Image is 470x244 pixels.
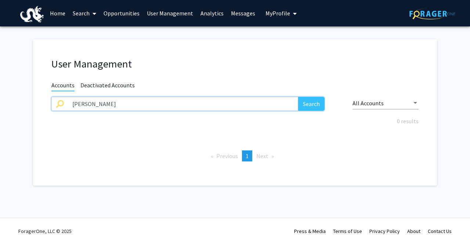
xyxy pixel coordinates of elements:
[143,0,197,26] a: User Management
[80,81,135,91] span: Deactivated Accounts
[294,228,326,234] a: Press & Media
[69,0,100,26] a: Search
[6,211,31,238] iframe: Chat
[216,152,238,160] span: Previous
[246,152,249,160] span: 1
[352,99,384,107] span: All Accounts
[51,150,419,161] ul: Pagination
[369,228,400,234] a: Privacy Policy
[51,81,75,91] span: Accounts
[46,117,424,125] div: 0 results
[256,152,268,160] span: Next
[18,218,72,244] div: ForagerOne, LLC © 2025
[20,6,44,22] img: Drexel University Logo
[51,58,419,70] h1: User Management
[409,8,455,19] img: ForagerOne Logo
[227,0,259,26] a: Messages
[428,228,452,234] a: Contact Us
[407,228,420,234] a: About
[68,97,298,111] input: Search name, email, or institution ID to access an account and make admin changes.
[100,0,143,26] a: Opportunities
[197,0,227,26] a: Analytics
[333,228,362,234] a: Terms of Use
[46,0,69,26] a: Home
[265,10,290,17] span: My Profile
[298,97,325,111] button: Search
